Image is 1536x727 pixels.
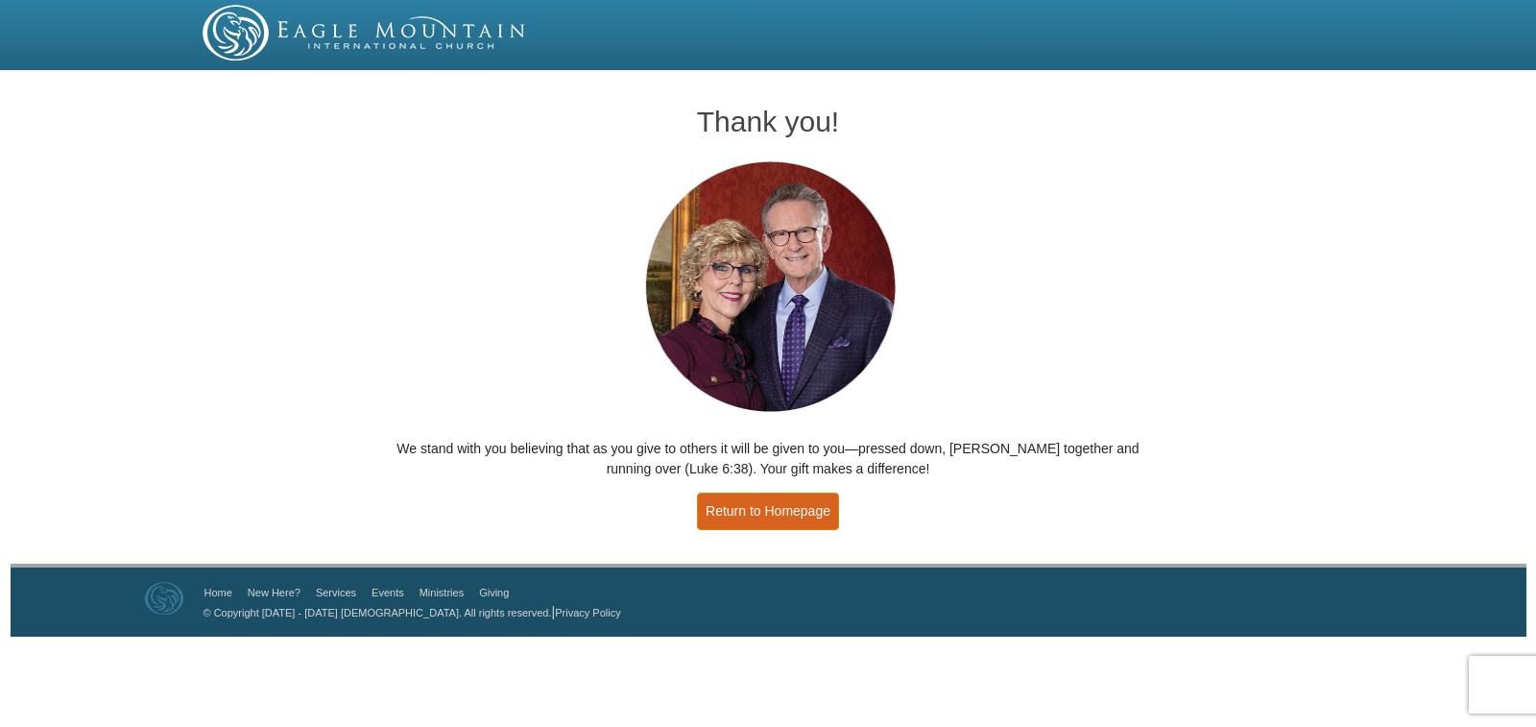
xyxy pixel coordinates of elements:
p: We stand with you believing that as you give to others it will be given to you—pressed down, [PER... [395,439,1142,479]
a: Return to Homepage [697,493,839,530]
img: Eagle Mountain International Church [145,582,183,615]
a: Privacy Policy [555,607,620,618]
img: Pastors George and Terri Pearsons [627,156,910,420]
a: New Here? [248,587,300,598]
a: Home [204,587,232,598]
img: EMIC [203,5,527,61]
p: | [197,602,621,622]
a: Ministries [420,587,464,598]
h1: Thank you! [395,106,1142,137]
a: © Copyright [DATE] - [DATE] [DEMOGRAPHIC_DATA]. All rights reserved. [204,607,552,618]
a: Services [316,587,356,598]
a: Giving [479,587,509,598]
a: Events [372,587,404,598]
